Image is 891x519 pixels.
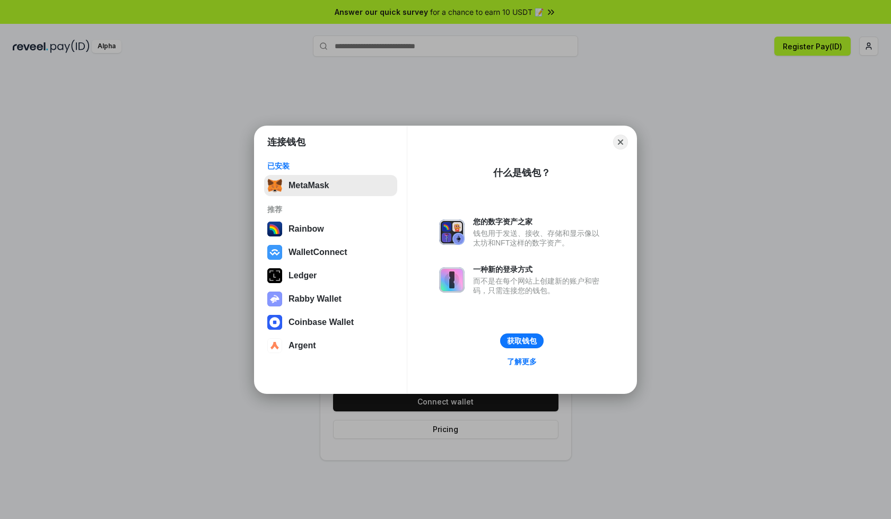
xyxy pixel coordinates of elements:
[501,355,543,368] a: 了解更多
[267,222,282,236] img: svg+xml,%3Csvg%20width%3D%22120%22%20height%3D%22120%22%20viewBox%3D%220%200%20120%20120%22%20fil...
[267,338,282,353] img: svg+xml,%3Csvg%20width%3D%2228%22%20height%3D%2228%22%20viewBox%3D%220%200%2028%2028%22%20fill%3D...
[264,265,397,286] button: Ledger
[473,265,605,274] div: 一种新的登录方式
[267,161,394,171] div: 已安装
[267,178,282,193] img: svg+xml,%3Csvg%20fill%3D%22none%22%20height%3D%2233%22%20viewBox%3D%220%200%2035%2033%22%20width%...
[264,242,397,263] button: WalletConnect
[289,271,317,280] div: Ledger
[289,294,342,304] div: Rabby Wallet
[267,245,282,260] img: svg+xml,%3Csvg%20width%3D%2228%22%20height%3D%2228%22%20viewBox%3D%220%200%2028%2028%22%20fill%3D...
[289,248,347,257] div: WalletConnect
[289,181,329,190] div: MetaMask
[289,318,354,327] div: Coinbase Wallet
[473,217,605,226] div: 您的数字资产之家
[267,205,394,214] div: 推荐
[439,219,465,245] img: svg+xml,%3Csvg%20xmlns%3D%22http%3A%2F%2Fwww.w3.org%2F2000%2Fsvg%22%20fill%3D%22none%22%20viewBox...
[500,333,544,348] button: 获取钱包
[264,312,397,333] button: Coinbase Wallet
[473,228,605,248] div: 钱包用于发送、接收、存储和显示像以太坊和NFT这样的数字资产。
[613,135,628,149] button: Close
[289,224,324,234] div: Rainbow
[264,218,397,240] button: Rainbow
[507,357,537,366] div: 了解更多
[267,268,282,283] img: svg+xml,%3Csvg%20xmlns%3D%22http%3A%2F%2Fwww.w3.org%2F2000%2Fsvg%22%20width%3D%2228%22%20height%3...
[267,292,282,306] img: svg+xml,%3Csvg%20xmlns%3D%22http%3A%2F%2Fwww.w3.org%2F2000%2Fsvg%22%20fill%3D%22none%22%20viewBox...
[493,166,551,179] div: 什么是钱包？
[507,336,537,346] div: 获取钱包
[289,341,316,350] div: Argent
[264,288,397,310] button: Rabby Wallet
[264,175,397,196] button: MetaMask
[267,315,282,330] img: svg+xml,%3Csvg%20width%3D%2228%22%20height%3D%2228%22%20viewBox%3D%220%200%2028%2028%22%20fill%3D...
[439,267,465,293] img: svg+xml,%3Csvg%20xmlns%3D%22http%3A%2F%2Fwww.w3.org%2F2000%2Fsvg%22%20fill%3D%22none%22%20viewBox...
[267,136,305,148] h1: 连接钱包
[264,335,397,356] button: Argent
[473,276,605,295] div: 而不是在每个网站上创建新的账户和密码，只需连接您的钱包。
